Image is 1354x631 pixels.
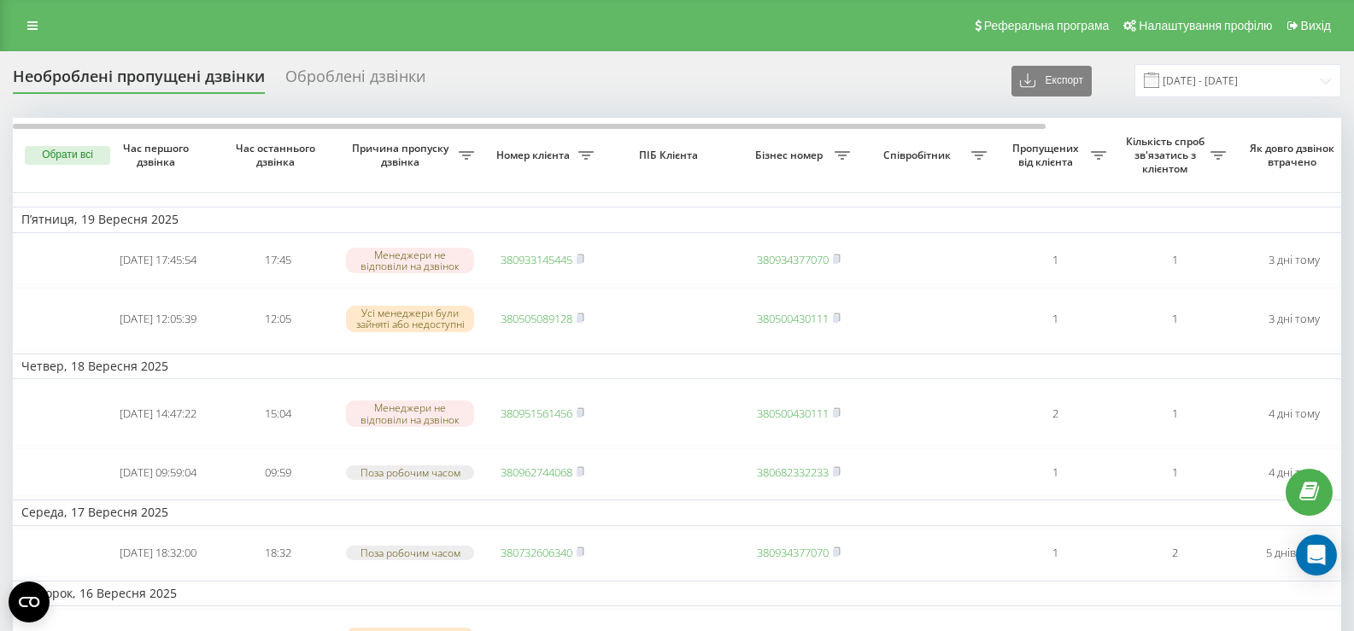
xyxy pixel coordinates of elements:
td: [DATE] 14:47:22 [98,383,218,445]
a: 380951561456 [501,406,572,421]
td: 17:45 [218,237,337,284]
td: [DATE] 12:05:39 [98,288,218,350]
span: Співробітник [867,149,971,162]
td: 2 [1115,529,1234,577]
td: 1 [995,529,1115,577]
td: [DATE] 17:45:54 [98,237,218,284]
td: 5 днів тому [1234,529,1354,577]
div: Поза робочим часом [346,546,474,560]
td: 3 дні тому [1234,237,1354,284]
span: Реферальна програма [984,19,1110,32]
td: 1 [1115,383,1234,445]
td: 3 дні тому [1234,288,1354,350]
td: 1 [995,237,1115,284]
td: [DATE] 18:32:00 [98,529,218,577]
a: 380505089128 [501,311,572,326]
a: 380934377070 [757,545,829,560]
td: 1 [995,448,1115,496]
td: 1 [1115,288,1234,350]
button: Експорт [1011,66,1092,96]
div: Поза робочим часом [346,465,474,480]
td: 09:59 [218,448,337,496]
a: 380934377070 [757,252,829,267]
span: Причина пропуску дзвінка [346,142,459,168]
a: 380500430111 [757,311,829,326]
td: 1 [1115,237,1234,284]
td: 1 [1115,448,1234,496]
div: Менеджери не відповіли на дзвінок [346,248,474,273]
a: 380682332233 [757,464,829,480]
span: Бізнес номер [747,149,835,162]
td: 12:05 [218,288,337,350]
a: 380933145445 [501,252,572,267]
a: 380500430111 [757,406,829,421]
button: Open CMP widget [9,581,50,622]
span: Час останнього дзвінка [232,142,324,168]
span: Налаштування профілю [1139,19,1272,32]
span: Пропущених від клієнта [1004,142,1091,168]
span: Час першого дзвінка [112,142,204,168]
div: Менеджери не відповіли на дзвінок [346,400,474,426]
div: Open Intercom Messenger [1296,535,1337,575]
span: Кількість спроб зв'язатись з клієнтом [1123,135,1210,175]
td: 1 [995,288,1115,350]
span: Номер клієнта [491,149,578,162]
span: Вихід [1301,19,1331,32]
button: Обрати всі [25,146,110,165]
td: 4 дні тому [1234,383,1354,445]
div: Усі менеджери були зайняті або недоступні [346,306,474,331]
span: ПІБ Клієнта [617,149,724,162]
td: 4 дні тому [1234,448,1354,496]
a: 380732606340 [501,545,572,560]
span: Як довго дзвінок втрачено [1248,142,1340,168]
div: Необроблені пропущені дзвінки [13,67,265,94]
td: 2 [995,383,1115,445]
td: [DATE] 09:59:04 [98,448,218,496]
div: Оброблені дзвінки [285,67,425,94]
td: 15:04 [218,383,337,445]
td: 18:32 [218,529,337,577]
a: 380962744068 [501,464,572,480]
